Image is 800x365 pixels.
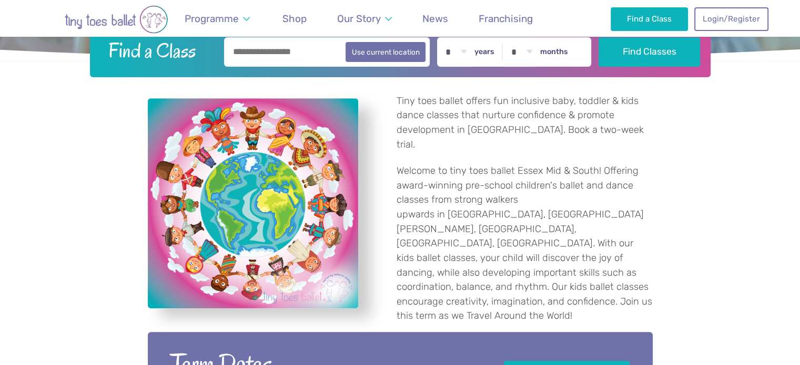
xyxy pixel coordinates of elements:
[278,6,312,31] a: Shop
[100,37,217,64] h2: Find a Class
[346,42,426,62] button: Use current location
[474,47,494,57] label: years
[148,98,358,308] a: View full-size image
[337,13,381,25] span: Our Story
[479,13,533,25] span: Franchising
[599,37,700,67] button: Find Classes
[32,5,200,34] img: tiny toes ballet
[397,164,653,324] p: Welcome to tiny toes ballet Essex Mid & South! Offering award-winning pre-school children's balle...
[474,6,538,31] a: Franchising
[418,6,453,31] a: News
[332,6,397,31] a: Our Story
[282,13,307,25] span: Shop
[540,47,568,57] label: months
[422,13,448,25] span: News
[397,94,653,152] p: Tiny toes ballet offers fun inclusive baby, toddler & kids dance classes that nurture confidence ...
[185,13,239,25] span: Programme
[180,6,255,31] a: Programme
[694,7,768,30] a: Login/Register
[611,7,688,30] a: Find a Class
